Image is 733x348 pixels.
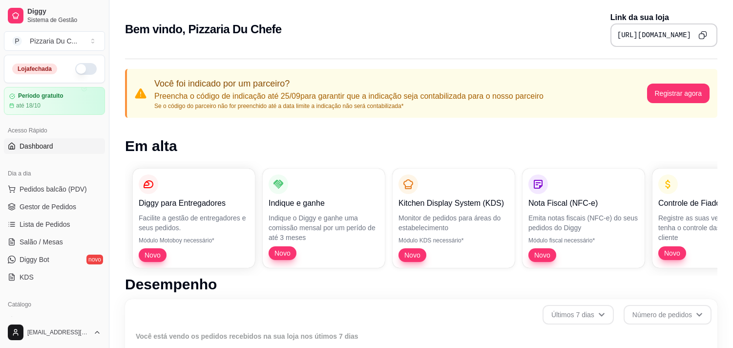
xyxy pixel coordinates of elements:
p: Monitor de pedidos para áreas do estabelecimento [398,213,509,233]
button: Diggy para EntregadoresFacilite a gestão de entregadores e seus pedidos.Módulo Motoboy necessário... [133,169,255,268]
button: Últimos 7 dias [543,305,614,325]
span: Salão / Mesas [20,237,63,247]
button: Registrar agora [647,84,710,103]
p: Módulo KDS necessário* [398,237,509,244]
span: Pedidos balcão (PDV) [20,184,87,194]
p: Você foi indicado por um parceiro? [154,77,544,90]
p: Link da sua loja [610,12,717,23]
span: Produtos [20,315,47,325]
button: Pedidos balcão (PDV) [4,181,105,197]
button: [EMAIL_ADDRESS][DOMAIN_NAME] [4,321,105,344]
p: Diggy para Entregadores [139,197,249,209]
p: Indique e ganhe [269,197,379,209]
p: Emita notas fiscais (NFC-e) do seus pedidos do Diggy [528,213,639,233]
pre: [URL][DOMAIN_NAME] [617,30,691,40]
div: Acesso Rápido [4,123,105,138]
button: Número de pedidos [624,305,712,325]
p: Módulo fiscal necessário* [528,237,639,244]
p: Facilite a gestão de entregadores e seus pedidos. [139,213,249,233]
button: Alterar Status [75,63,97,75]
article: até 18/10 [16,102,41,109]
p: Nota Fiscal (NFC-e) [528,197,639,209]
span: Diggy Bot [20,255,49,264]
span: Diggy [27,7,101,16]
span: Novo [141,250,165,260]
button: Select a team [4,31,105,51]
div: Dia a dia [4,166,105,181]
button: Kitchen Display System (KDS)Monitor de pedidos para áreas do estabelecimentoMódulo KDS necessário... [393,169,515,268]
span: P [12,36,22,46]
span: Novo [530,250,554,260]
h2: Bem vindo, Pizzaria Du Chefe [125,22,282,37]
p: Kitchen Display System (KDS) [398,197,509,209]
button: Copy to clipboard [695,27,711,43]
text: Você está vendo os pedidos recebidos na sua loja nos útimos 7 dias [136,332,358,340]
span: Novo [400,250,424,260]
span: Sistema de Gestão [27,16,101,24]
a: Período gratuitoaté 18/10 [4,87,105,115]
p: Indique o Diggy e ganhe uma comissão mensal por um perído de até 3 meses [269,213,379,242]
button: Nota Fiscal (NFC-e)Emita notas fiscais (NFC-e) do seus pedidos do DiggyMódulo fiscal necessário*Novo [523,169,645,268]
span: Novo [271,248,294,258]
span: Dashboard [20,141,53,151]
a: Diggy Botnovo [4,252,105,267]
p: Se o código do parceiro não for preenchido até a data limite a indicação não será contabilizada* [154,102,544,110]
span: KDS [20,272,34,282]
a: Salão / Mesas [4,234,105,250]
a: Gestor de Pedidos [4,199,105,215]
a: KDS [4,269,105,285]
div: Catálogo [4,297,105,312]
span: [EMAIL_ADDRESS][DOMAIN_NAME] [27,328,89,336]
button: Indique e ganheIndique o Diggy e ganhe uma comissão mensal por um perído de até 3 mesesNovo [263,169,385,268]
a: Produtos [4,312,105,328]
div: Loja fechada [12,64,57,74]
a: Lista de Pedidos [4,217,105,232]
span: Lista de Pedidos [20,219,70,229]
div: Pizzaria Du C ... [30,36,77,46]
article: Período gratuito [18,92,63,100]
span: Gestor de Pedidos [20,202,76,212]
p: Preencha o código de indicação até 25/09 para garantir que a indicação seja contabilizada para o ... [154,90,544,102]
p: Módulo Motoboy necessário* [139,237,249,244]
span: Novo [660,248,684,258]
a: Dashboard [4,138,105,154]
h1: Desempenho [125,276,717,293]
h1: Em alta [125,137,717,155]
a: DiggySistema de Gestão [4,4,105,27]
